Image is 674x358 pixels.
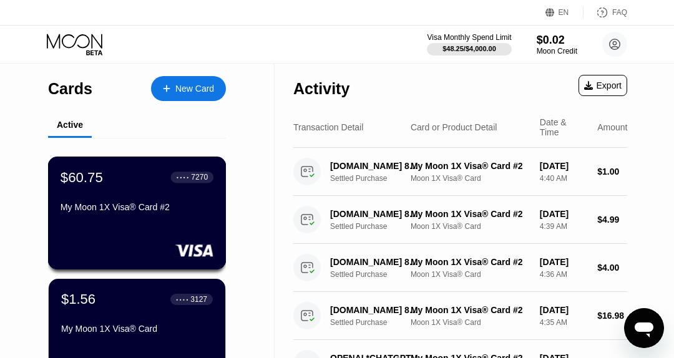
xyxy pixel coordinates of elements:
div: Cards [48,80,92,98]
div: [DOMAIN_NAME] 877-2567029 US [330,305,420,315]
div: Moon 1X Visa® Card [411,270,530,279]
div: $16.98 [597,311,627,321]
div: FAQ [584,6,627,19]
div: [DATE] [540,305,587,315]
div: Moon Credit [537,47,577,56]
div: 7270 [191,173,208,181]
div: FAQ [612,8,627,17]
div: [DOMAIN_NAME] 877-2567029 USSettled PurchaseMy Moon 1X Visa® Card #2Moon 1X Visa® Card[DATE]4:40 ... [293,148,627,196]
div: [DOMAIN_NAME] 877-2567029 US [330,209,420,219]
div: $0.02Moon Credit [537,34,577,56]
div: My Moon 1X Visa® Card #2 [61,202,213,212]
div: [DATE] [540,209,587,219]
iframe: Button to launch messaging window [624,308,664,348]
div: 4:40 AM [540,174,587,183]
div: [DATE] [540,161,587,171]
div: My Moon 1X Visa® Card [61,324,213,334]
div: Date & Time [540,117,587,137]
div: Settled Purchase [330,222,427,231]
div: Activity [293,80,349,98]
div: ● ● ● ● [176,298,188,301]
div: $48.25 / $4,000.00 [442,45,496,52]
div: [DOMAIN_NAME] 877-2567029 USSettled PurchaseMy Moon 1X Visa® Card #2Moon 1X Visa® Card[DATE]4:39 ... [293,196,627,244]
div: [DOMAIN_NAME] 877-2567029 USSettled PurchaseMy Moon 1X Visa® Card #2Moon 1X Visa® Card[DATE]4:35 ... [293,292,627,340]
div: My Moon 1X Visa® Card #2 [411,257,530,267]
div: Moon 1X Visa® Card [411,318,530,327]
div: $1.56 [61,291,95,307]
div: $4.99 [597,215,627,225]
div: Moon 1X Visa® Card [411,174,530,183]
div: EN [559,8,569,17]
div: $1.00 [597,167,627,177]
div: $0.02 [537,34,577,47]
div: [DOMAIN_NAME] 877-2567029 USSettled PurchaseMy Moon 1X Visa® Card #2Moon 1X Visa® Card[DATE]4:36 ... [293,244,627,292]
div: ● ● ● ● [177,175,189,179]
div: New Card [151,76,226,101]
div: $60.75 [61,169,103,185]
div: [DATE] [540,257,587,267]
div: My Moon 1X Visa® Card #2 [411,161,530,171]
div: 4:36 AM [540,270,587,279]
div: $60.75● ● ● ●7270My Moon 1X Visa® Card #2 [49,157,225,269]
div: Active [57,120,83,130]
div: New Card [175,84,214,94]
div: [DOMAIN_NAME] 877-2567029 US [330,257,420,267]
div: Settled Purchase [330,174,427,183]
div: EN [545,6,584,19]
div: 4:39 AM [540,222,587,231]
div: Visa Monthly Spend Limit [427,33,511,42]
div: Visa Monthly Spend Limit$48.25/$4,000.00 [427,33,511,56]
div: $4.00 [597,263,627,273]
div: Export [579,75,627,96]
div: Amount [597,122,627,132]
div: Export [584,80,622,90]
div: Settled Purchase [330,318,427,327]
div: 4:35 AM [540,318,587,327]
div: 3127 [190,295,207,304]
div: Moon 1X Visa® Card [411,222,530,231]
div: My Moon 1X Visa® Card #2 [411,305,530,315]
div: [DOMAIN_NAME] 877-2567029 US [330,161,420,171]
div: Settled Purchase [330,270,427,279]
div: Card or Product Detail [411,122,497,132]
div: My Moon 1X Visa® Card #2 [411,209,530,219]
div: Transaction Detail [293,122,363,132]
